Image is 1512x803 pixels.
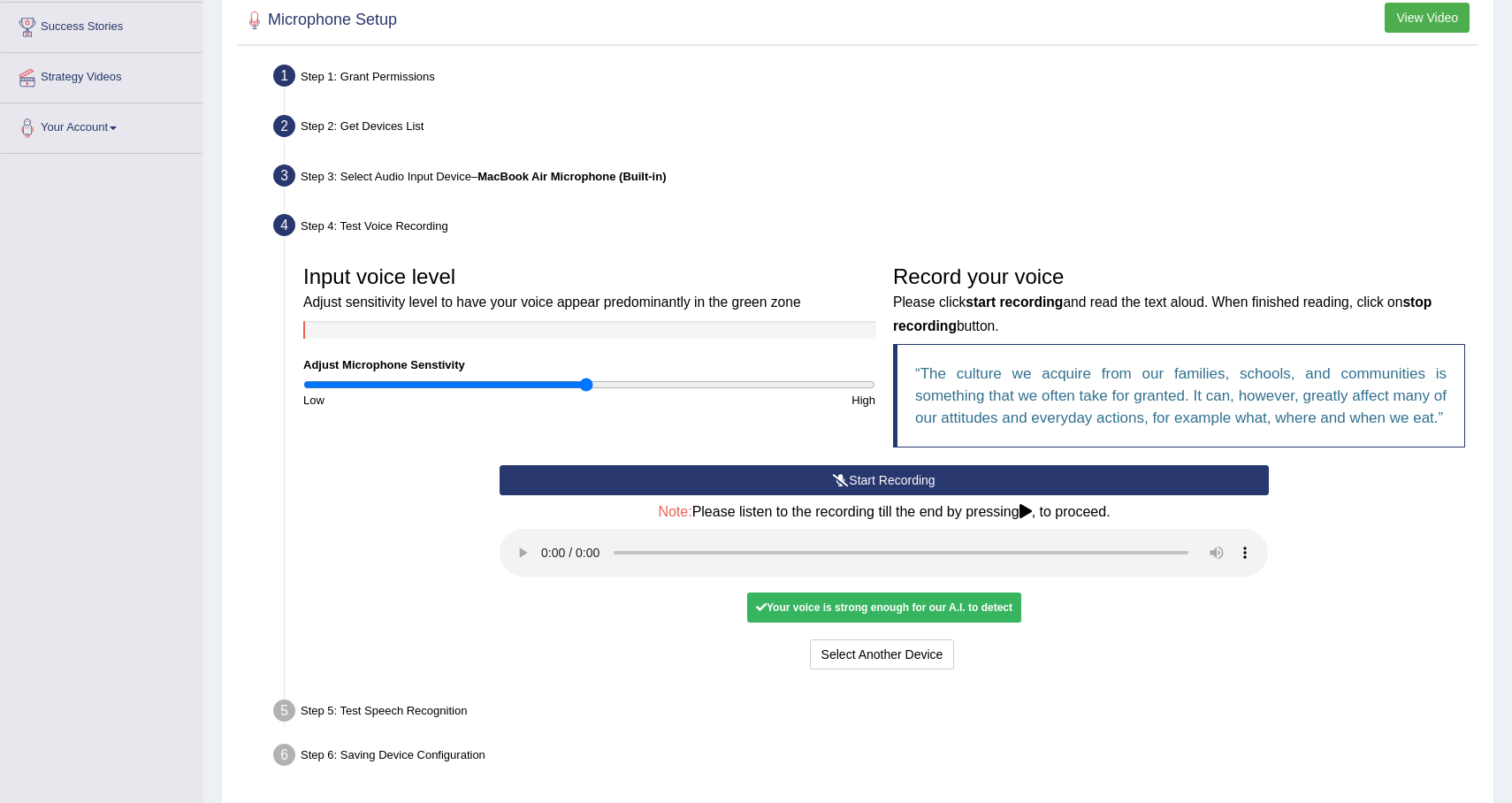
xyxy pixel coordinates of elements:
div: Step 3: Select Audio Input Device [265,159,1485,198]
div: Your voice is strong enough for our A.I. to detect [747,593,1021,623]
span: – [471,170,667,183]
a: Success Stories [1,3,202,47]
div: Step 1: Grant Permissions [265,59,1485,98]
div: Low [294,392,590,409]
h3: Input voice level [303,265,875,312]
button: View Video [1385,3,1470,33]
b: MacBook Air Microphone (Built-in) [477,170,666,183]
div: Step 5: Test Speech Recognition [265,694,1485,733]
h2: Microphone Setup [241,7,397,34]
a: Your Account [1,103,202,148]
small: Adjust sensitivity level to have your voice appear predominantly in the green zone [303,294,801,310]
div: Step 6: Saving Device Configuration [265,738,1485,777]
span: Note: [658,504,691,519]
q: The culture we acquire from our families, schools, and communities is something that we often tak... [915,365,1447,426]
button: Start Recording [500,465,1268,495]
b: start recording [966,294,1063,310]
small: Please click and read the text aloud. When finished reading, click on button. [893,294,1432,333]
label: Adjust Microphone Senstivity [303,356,465,373]
button: Select Another Device [810,639,955,669]
div: High [590,392,885,409]
h3: Record your voice [893,265,1465,335]
div: Step 2: Get Devices List [265,110,1485,149]
b: stop recording [893,294,1432,333]
h4: Please listen to the recording till the end by pressing , to proceed. [500,504,1268,520]
div: Step 4: Test Voice Recording [265,209,1485,248]
a: Strategy Videos [1,53,202,97]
